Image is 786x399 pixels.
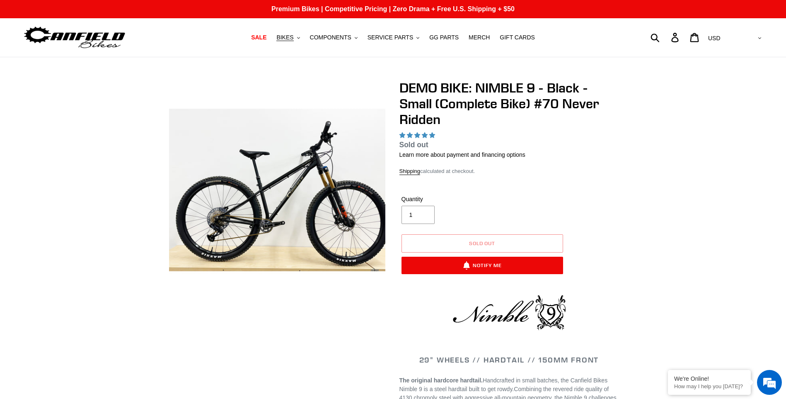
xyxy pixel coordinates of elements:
span: GG PARTS [429,34,459,41]
span: 4.89 stars [399,132,437,139]
a: SALE [247,32,271,43]
button: BIKES [272,32,304,43]
span: Sold out [469,240,496,246]
button: COMPONENTS [306,32,362,43]
a: GIFT CARDS [496,32,539,43]
button: Sold out [401,234,563,253]
button: Notify Me [401,257,563,274]
a: Shipping [399,168,421,175]
div: calculated at checkout. [399,167,619,175]
h1: DEMO BIKE: NIMBLE 9 - Black - Small (Complete Bike) #70 Never Ridden [399,80,619,128]
span: Sold out [399,141,428,149]
span: SALE [251,34,266,41]
span: MERCH [469,34,490,41]
a: GG PARTS [425,32,463,43]
span: Handcrafted in small batches, the Canfield Bikes Nimble 9 is a steel hardtail built to get rowdy. [399,377,608,392]
strong: The original hardcore hardtail. [399,377,483,384]
label: Quantity [401,195,480,204]
input: Search [655,28,676,46]
button: SERVICE PARTS [363,32,423,43]
p: How may I help you today? [674,383,745,389]
span: COMPONENTS [310,34,351,41]
span: BIKES [276,34,293,41]
span: GIFT CARDS [500,34,535,41]
img: Canfield Bikes [23,24,126,51]
a: Learn more about payment and financing options [399,151,525,158]
span: 29" WHEELS // HARDTAIL // 150MM FRONT [419,355,599,365]
span: SERVICE PARTS [368,34,413,41]
div: We're Online! [674,375,745,382]
a: MERCH [464,32,494,43]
